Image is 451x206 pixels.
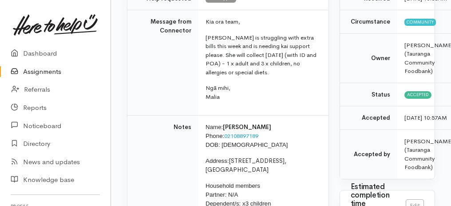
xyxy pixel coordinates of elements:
p: Kia ora team, [206,17,318,26]
span: [PERSON_NAME] [223,123,271,131]
td: Circumstance [340,10,397,34]
td: Owner [340,33,397,83]
td: Accepted by [340,129,397,179]
span: Phone: [206,133,224,139]
span: Accepted [404,91,431,98]
td: Message from Connector [127,10,198,116]
span: Address: [206,158,229,164]
span: Name: [206,124,223,130]
p: Ngā mihi, Malia [206,84,318,101]
span: DOB: [DEMOGRAPHIC_DATA] [206,141,288,148]
a: 02108897189 [224,132,258,140]
time: [DATE] 10:57AM [404,114,447,121]
td: Accepted [340,106,397,130]
td: Status [340,83,397,106]
span: Community [404,19,436,26]
p: [PERSON_NAME] is struggling with extra bills this week and is needing kai support please. She wil... [206,33,318,77]
span: [STREET_ADDRESS], [GEOGRAPHIC_DATA] [206,157,286,174]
